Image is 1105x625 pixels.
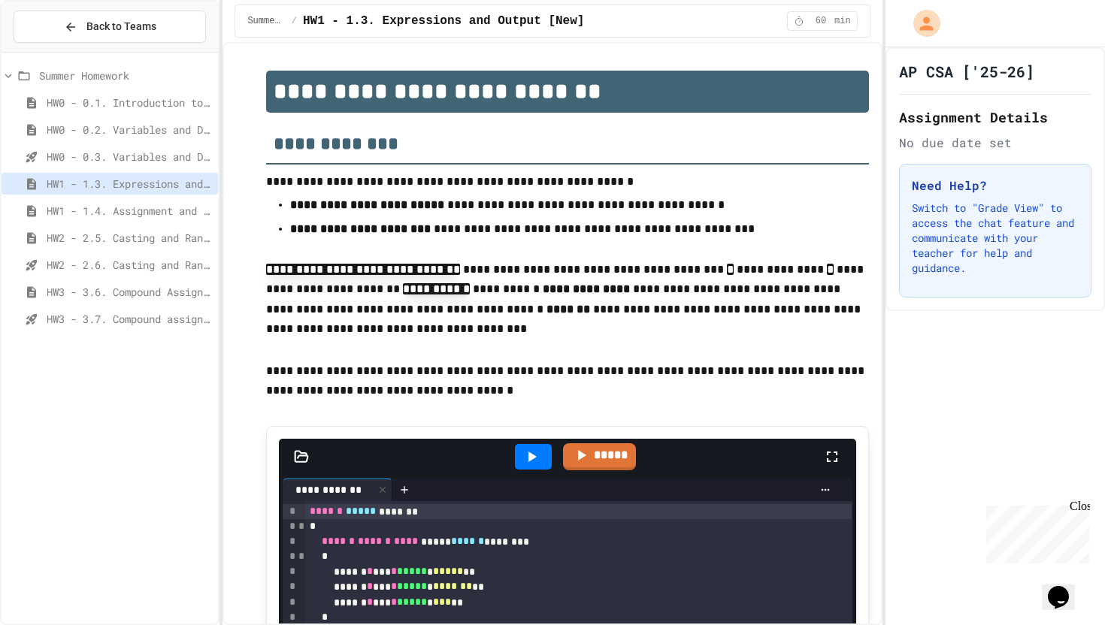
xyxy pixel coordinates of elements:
[47,95,212,110] span: HW0 - 0.1. Introduction to Algorithms, Programming, and Compilers
[809,15,833,27] span: 60
[6,6,104,95] div: Chat with us now!Close
[47,284,212,300] span: HW3 - 3.6. Compound Assignment Operators
[898,6,944,41] div: My Account
[303,12,584,30] span: HW1 - 1.3. Expressions and Output [New]
[47,203,212,219] span: HW1 - 1.4. Assignment and Input
[47,230,212,246] span: HW2 - 2.5. Casting and Ranges of Values
[834,15,851,27] span: min
[912,201,1079,276] p: Switch to "Grade View" to access the chat feature and communicate with your teacher for help and ...
[912,177,1079,195] h3: Need Help?
[47,176,212,192] span: HW1 - 1.3. Expressions and Output [New]
[247,15,285,27] span: Summer Homework
[292,15,297,27] span: /
[47,149,212,165] span: HW0 - 0.3. Variables and Data Types - Quiz
[899,107,1091,128] h2: Assignment Details
[1042,565,1090,610] iframe: chat widget
[47,122,212,137] span: HW0 - 0.2. Variables and Data Types
[39,68,212,83] span: Summer Homework
[47,257,212,273] span: HW2 - 2.6. Casting and Ranges of variables - Quiz
[899,134,1091,152] div: No due date set
[47,311,212,327] span: HW3 - 3.7. Compound assignment operators - Quiz
[86,19,156,35] span: Back to Teams
[14,11,206,43] button: Back to Teams
[899,61,1034,82] h1: AP CSA ['25-26]
[980,500,1090,563] iframe: chat widget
